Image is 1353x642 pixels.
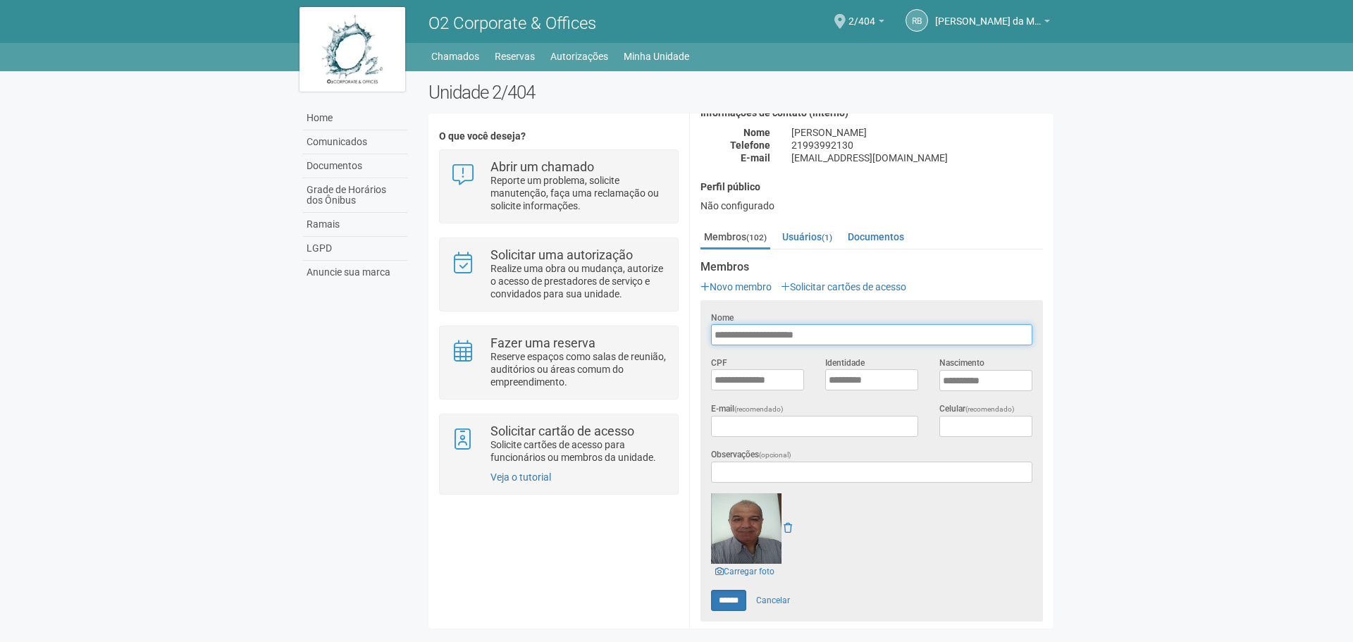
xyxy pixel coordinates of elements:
[700,108,1043,118] h4: Informações de contato (interno)
[784,522,792,533] a: Remover
[965,405,1015,413] span: (recomendado)
[759,451,791,459] span: (opcional)
[303,178,407,213] a: Grade de Horários dos Ônibus
[848,18,884,29] a: 2/404
[711,564,779,579] a: Carregar foto
[299,7,405,92] img: logo.jpg
[700,226,770,249] a: Membros(102)
[781,139,1054,152] div: 21993992130
[781,281,906,292] a: Solicitar cartões de acesso
[935,2,1041,27] span: Raul Barrozo da Motta Junior
[303,237,407,261] a: LGPD
[490,174,667,212] p: Reporte um problema, solicite manutenção, faça uma reclamação ou solicite informações.
[450,337,667,388] a: Fazer uma reserva Reserve espaços como salas de reunião, auditórios ou áreas comum do empreendime...
[495,47,535,66] a: Reservas
[711,493,781,564] img: GetFile
[711,402,784,416] label: E-mail
[624,47,689,66] a: Minha Unidade
[450,425,667,464] a: Solicitar cartão de acesso Solicite cartões de acesso para funcionários ou membros da unidade.
[748,590,798,611] a: Cancelar
[490,335,595,350] strong: Fazer uma reserva
[700,199,1043,212] div: Não configurado
[450,161,667,212] a: Abrir um chamado Reporte um problema, solicite manutenção, faça uma reclamação ou solicite inform...
[939,402,1015,416] label: Celular
[741,152,770,163] strong: E-mail
[490,247,633,262] strong: Solicitar uma autorização
[490,424,634,438] strong: Solicitar cartão de acesso
[935,18,1050,29] a: [PERSON_NAME] da Motta Junior
[825,357,865,369] label: Identidade
[734,405,784,413] span: (recomendado)
[939,357,984,369] label: Nascimento
[490,262,667,300] p: Realize uma obra ou mudança, autorize o acesso de prestadores de serviço e convidados para sua un...
[781,152,1054,164] div: [EMAIL_ADDRESS][DOMAIN_NAME]
[844,226,908,247] a: Documentos
[428,82,1054,103] h2: Unidade 2/404
[711,448,791,462] label: Observações
[746,233,767,242] small: (102)
[730,140,770,151] strong: Telefone
[711,311,734,324] label: Nome
[431,47,479,66] a: Chamados
[303,261,407,284] a: Anuncie sua marca
[303,213,407,237] a: Ramais
[779,226,836,247] a: Usuários(1)
[906,9,928,32] a: RB
[743,127,770,138] strong: Nome
[303,154,407,178] a: Documentos
[439,131,678,142] h4: O que você deseja?
[303,106,407,130] a: Home
[490,471,551,483] a: Veja o tutorial
[700,261,1043,273] strong: Membros
[700,281,772,292] a: Novo membro
[781,126,1054,139] div: [PERSON_NAME]
[490,438,667,464] p: Solicite cartões de acesso para funcionários ou membros da unidade.
[303,130,407,154] a: Comunicados
[550,47,608,66] a: Autorizações
[428,13,596,33] span: O2 Corporate & Offices
[450,249,667,300] a: Solicitar uma autorização Realize uma obra ou mudança, autorize o acesso de prestadores de serviç...
[700,182,1043,192] h4: Perfil público
[822,233,832,242] small: (1)
[490,350,667,388] p: Reserve espaços como salas de reunião, auditórios ou áreas comum do empreendimento.
[490,159,594,174] strong: Abrir um chamado
[848,2,875,27] span: 2/404
[711,357,727,369] label: CPF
